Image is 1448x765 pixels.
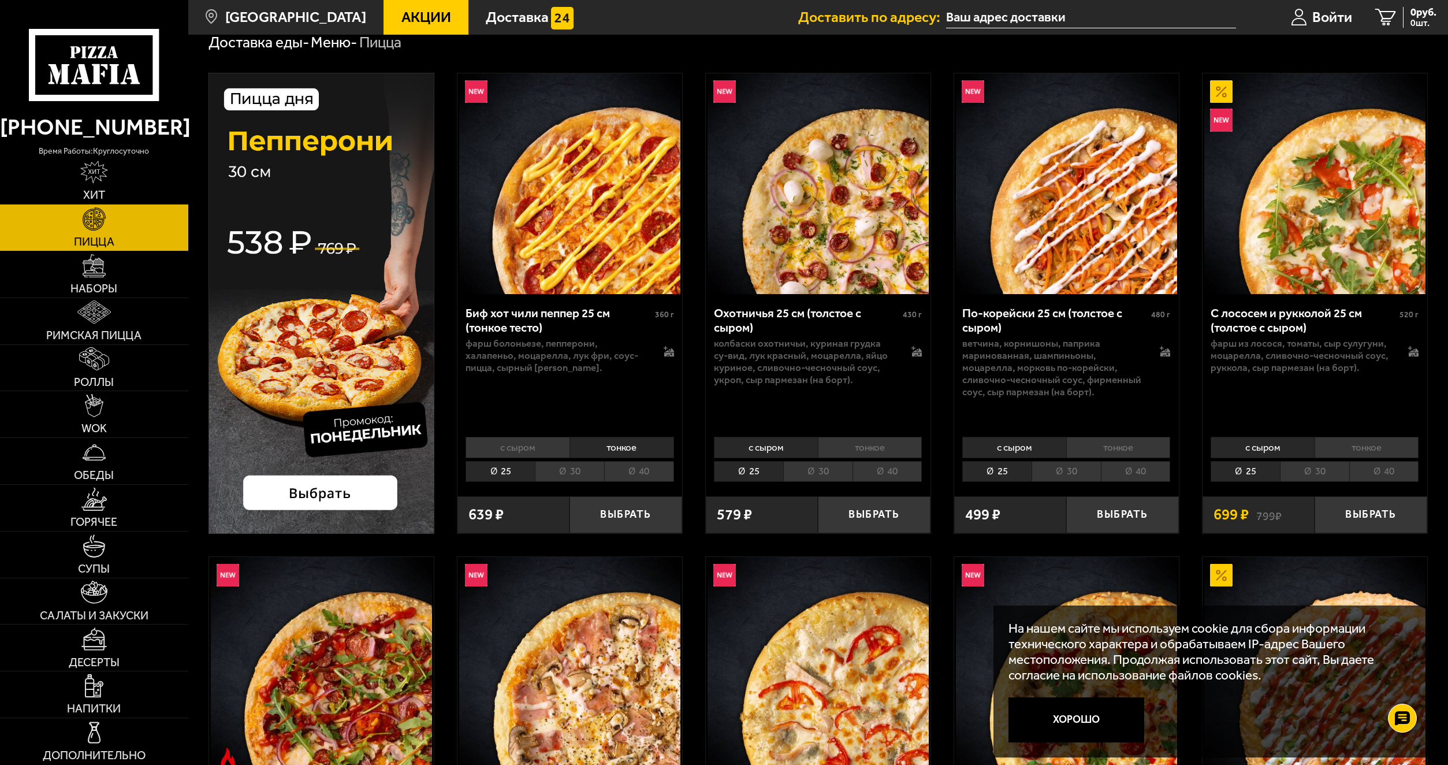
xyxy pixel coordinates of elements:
li: 30 [535,461,604,482]
span: WOK [81,423,107,435]
div: Биф хот чили пеппер 25 см (тонкое тесто) [466,306,652,335]
span: Пицца [74,236,114,248]
li: с сыром [714,437,818,458]
span: 430 г [903,310,922,320]
li: 25 [714,461,783,482]
li: 40 [853,461,922,482]
li: с сыром [466,437,569,458]
div: Охотничья 25 см (толстое с сыром) [714,306,900,335]
img: Новинка [962,80,984,103]
img: По-корейски 25 см (толстое с сыром) [956,73,1177,295]
p: колбаски охотничьи, куриная грудка су-вид, лук красный, моцарелла, яйцо куриное, сливочно-чесночн... [714,337,896,386]
a: НовинкаБиф хот чили пеппер 25 см (тонкое тесто) [457,73,682,295]
img: Биф хот чили пеппер 25 см (тонкое тесто) [459,73,680,295]
img: Охотничья 25 см (толстое с сыром) [708,73,929,295]
li: 25 [466,461,535,482]
span: 360 г [655,310,674,320]
s: 799 ₽ [1256,507,1282,522]
li: 40 [604,461,674,482]
p: фарш из лосося, томаты, сыр сулугуни, моцарелла, сливочно-чесночный соус, руккола, сыр пармезан (... [1211,337,1393,374]
a: Доставка еды- [209,34,309,51]
span: 0 шт. [1410,18,1436,28]
img: Акционный [1210,80,1233,103]
li: 40 [1101,461,1171,482]
img: С лососем и рукколой 25 см (толстое с сыром) [1204,73,1425,295]
li: 40 [1349,461,1419,482]
a: НовинкаОхотничья 25 см (толстое с сыром) [706,73,930,295]
li: с сыром [962,437,1066,458]
div: С лососем и рукколой 25 см (толстое с сыром) [1211,306,1397,335]
div: По-корейски 25 см (толстое с сыром) [962,306,1148,335]
img: Акционный [1210,564,1233,586]
li: тонкое [569,437,674,458]
li: тонкое [1315,437,1419,458]
span: Доставка [486,10,549,24]
li: тонкое [818,437,922,458]
div: Пицца [359,33,401,53]
span: Войти [1312,10,1352,24]
p: фарш болоньезе, пепперони, халапеньо, моцарелла, лук фри, соус-пицца, сырный [PERSON_NAME]. [466,337,648,374]
span: Наборы [70,283,117,295]
span: Десерты [69,657,120,669]
span: Дополнительно [43,750,146,762]
span: Обеды [74,470,114,481]
li: с сыром [1211,437,1315,458]
img: 15daf4d41897b9f0e9f617042186c801.svg [551,7,574,29]
span: Супы [78,563,110,575]
button: Хорошо [1008,697,1144,742]
span: [GEOGRAPHIC_DATA] [225,10,366,24]
span: Доставить по адресу: [798,10,946,24]
button: Выбрать [1066,496,1178,533]
img: Новинка [465,564,487,586]
span: Хит [83,190,105,201]
input: Ваш адрес доставки [946,7,1235,28]
span: Напитки [67,703,121,715]
img: Новинка [962,564,984,586]
a: НовинкаПо-корейски 25 см (толстое с сыром) [954,73,1179,295]
span: 699 ₽ [1214,507,1249,522]
img: Новинка [713,564,736,586]
span: 0 руб. [1410,7,1436,17]
li: тонкое [1066,437,1171,458]
li: 30 [783,461,853,482]
img: Новинка [465,80,487,103]
li: 30 [1280,461,1349,482]
span: 499 ₽ [965,507,1000,522]
button: Выбрать [1315,496,1427,533]
span: 579 ₽ [717,507,752,522]
span: 639 ₽ [468,507,504,522]
span: Римская пицца [46,330,142,341]
img: Новинка [217,564,239,586]
button: Выбрать [818,496,930,533]
p: ветчина, корнишоны, паприка маринованная, шампиньоны, моцарелла, морковь по-корейски, сливочно-че... [962,337,1145,398]
span: Салаты и закуски [40,610,148,622]
button: Выбрать [569,496,682,533]
span: Роллы [74,377,114,388]
img: Новинка [713,80,736,103]
li: 25 [962,461,1032,482]
span: 520 г [1399,310,1419,320]
a: АкционныйНовинкаС лососем и рукколой 25 см (толстое с сыром) [1203,73,1427,295]
li: 25 [1211,461,1280,482]
span: Горячее [70,517,117,528]
a: Меню- [311,34,357,51]
span: Акции [401,10,451,24]
span: 480 г [1151,310,1170,320]
p: На нашем сайте мы используем cookie для сбора информации технического характера и обрабатываем IP... [1008,621,1406,683]
li: 30 [1032,461,1101,482]
img: Новинка [1210,109,1233,131]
